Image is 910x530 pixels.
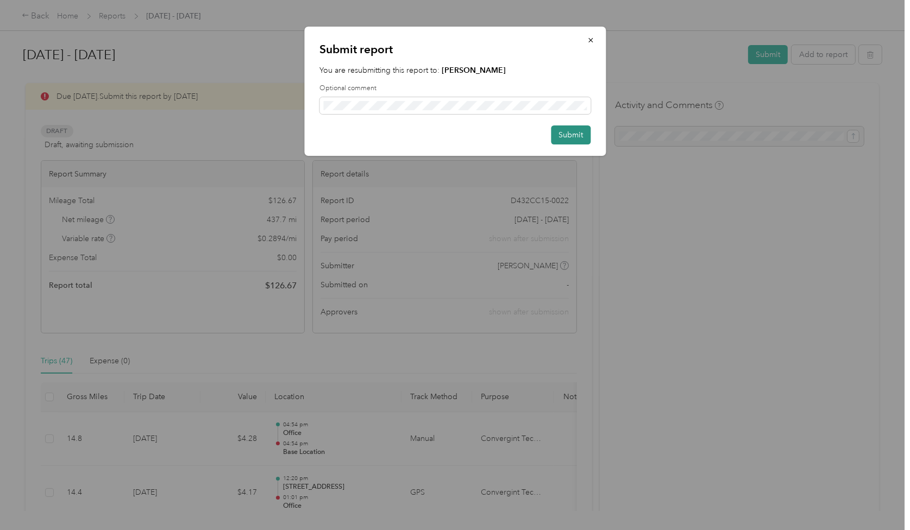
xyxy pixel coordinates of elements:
label: Optional comment [319,84,591,93]
button: Submit [551,125,591,144]
iframe: Everlance-gr Chat Button Frame [849,469,910,530]
p: Submit report [319,42,591,57]
p: You are resubmitting this report to: [319,65,591,76]
strong: [PERSON_NAME] [442,66,506,75]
